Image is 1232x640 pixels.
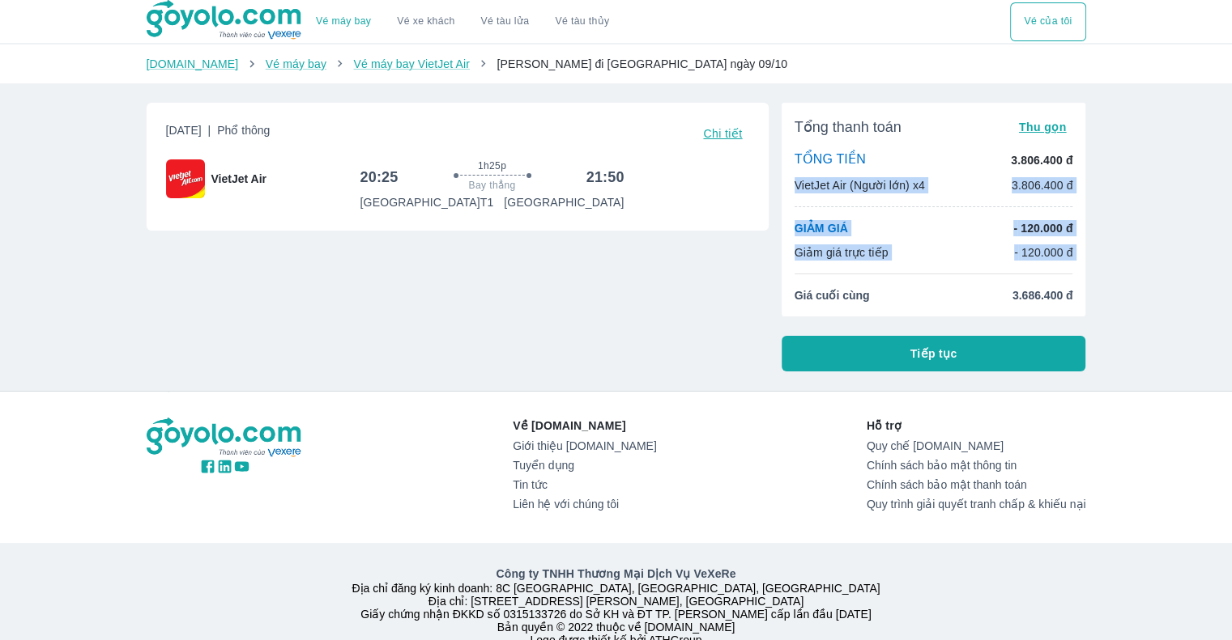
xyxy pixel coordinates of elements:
a: Chính sách bảo mật thông tin [867,459,1086,472]
p: Về [DOMAIN_NAME] [513,417,656,434]
a: Vé máy bay [266,57,326,70]
p: TỔNG TIỀN [795,151,866,169]
nav: breadcrumb [147,56,1086,72]
p: Giảm giá trực tiếp [795,244,889,261]
span: [PERSON_NAME] đi [GEOGRAPHIC_DATA] ngày 09/10 [497,57,787,70]
div: choose transportation mode [1010,2,1085,41]
a: Liên hệ với chúng tôi [513,498,656,511]
p: - 120.000 đ [1013,220,1072,236]
p: 3.806.400 đ [1011,152,1072,168]
button: Vé tàu thủy [542,2,622,41]
a: Chính sách bảo mật thanh toán [867,478,1086,491]
a: Tuyển dụng [513,459,656,472]
a: Vé tàu lửa [468,2,543,41]
a: Tin tức [513,478,656,491]
a: [DOMAIN_NAME] [147,57,239,70]
span: Tổng thanh toán [795,117,902,137]
button: Vé của tôi [1010,2,1085,41]
p: - 120.000 đ [1014,244,1073,261]
button: Chi tiết [697,122,748,145]
span: Chi tiết [703,127,742,140]
span: Thu gọn [1019,121,1067,134]
span: Tiếp tục [910,345,957,362]
p: GIẢM GIÁ [795,220,848,236]
p: Công ty TNHH Thương Mại Dịch Vụ VeXeRe [150,566,1083,582]
span: Phổ thông [217,124,270,137]
p: 3.806.400 đ [1012,177,1073,193]
span: VietJet Air [211,171,266,187]
a: Quy chế [DOMAIN_NAME] [867,439,1086,452]
a: Quy trình giải quyết tranh chấp & khiếu nại [867,498,1086,511]
a: Vé xe khách [397,15,454,28]
p: [GEOGRAPHIC_DATA] [504,194,624,210]
button: Tiếp tục [782,336,1086,371]
button: Thu gọn [1012,116,1073,138]
h6: 20:25 [360,167,399,187]
p: Hỗ trợ [867,417,1086,434]
span: | [208,124,211,137]
h6: 21:50 [586,167,625,187]
span: 1h25p [478,159,506,172]
img: logo [147,417,304,458]
span: Bay thẳng [469,179,516,192]
a: Giới thiệu [DOMAIN_NAME] [513,439,656,452]
a: Vé máy bay [316,15,371,28]
div: choose transportation mode [303,2,622,41]
span: 3.686.400 đ [1012,287,1073,303]
span: [DATE] [166,122,271,145]
a: Vé máy bay VietJet Air [353,57,469,70]
p: [GEOGRAPHIC_DATA] T1 [360,194,494,210]
p: VietJet Air (Người lớn) x4 [795,177,925,193]
span: Giá cuối cùng [795,287,870,303]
